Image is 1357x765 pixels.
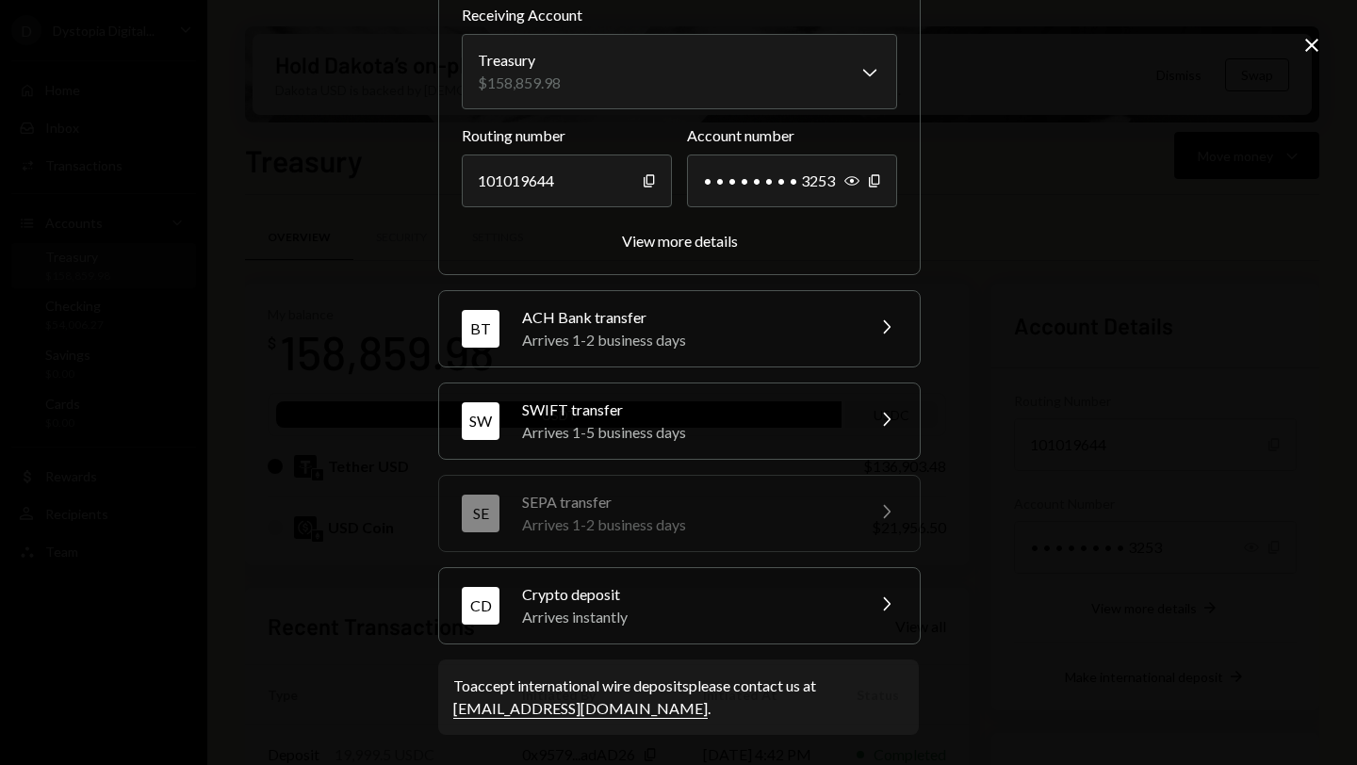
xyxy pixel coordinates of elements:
div: SEPA transfer [522,491,852,513]
div: Arrives instantly [522,606,852,628]
button: BTACH Bank transferArrives 1-2 business days [439,291,920,366]
div: SW [462,402,499,440]
button: SESEPA transferArrives 1-2 business days [439,476,920,551]
button: View more details [622,232,738,252]
div: Arrives 1-2 business days [522,329,852,351]
div: BT [462,310,499,348]
button: CDCrypto depositArrives instantly [439,568,920,643]
div: WTWire transferArrives 1-2 business days [462,4,897,252]
div: • • • • • • • • 3253 [687,155,897,207]
div: CD [462,587,499,625]
label: Receiving Account [462,4,897,26]
div: Arrives 1-5 business days [522,421,852,444]
button: SWSWIFT transferArrives 1-5 business days [439,383,920,459]
div: Crypto deposit [522,583,852,606]
div: 101019644 [462,155,672,207]
div: SE [462,495,499,532]
div: ACH Bank transfer [522,306,852,329]
label: Routing number [462,124,672,147]
label: Account number [687,124,897,147]
a: [EMAIL_ADDRESS][DOMAIN_NAME] [453,699,708,719]
button: Receiving Account [462,34,897,109]
div: SWIFT transfer [522,399,852,421]
div: To accept international wire deposits please contact us at . [453,675,904,720]
div: View more details [622,232,738,250]
div: Arrives 1-2 business days [522,513,852,536]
